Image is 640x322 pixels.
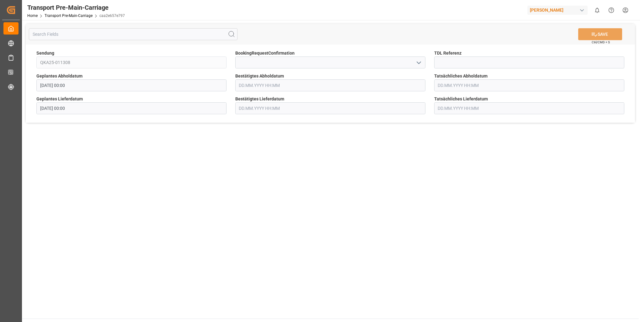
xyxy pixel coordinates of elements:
[36,73,83,79] span: Geplantes Abholdatum
[434,79,624,91] input: DD.MM.YYYY HH:MM
[235,79,425,91] input: DD.MM.YYYY HH:MM
[527,4,590,16] button: [PERSON_NAME]
[578,28,622,40] button: SAVE
[235,96,284,102] span: Bestätigtes Lieferdatum
[36,50,54,56] span: Sendung
[235,50,295,56] span: BookingRequestConfirmation
[604,3,618,17] button: Help Center
[235,102,425,114] input: DD.MM.YYYY HH:MM
[413,58,423,67] button: open menu
[27,13,38,18] a: Home
[592,40,610,45] span: Ctrl/CMD + S
[434,50,461,56] span: TDL Referenz
[527,6,588,15] div: [PERSON_NAME]
[235,73,284,79] span: Bestätigtes Abholdatum
[45,13,93,18] a: Transport Pre-Main-Carriage
[36,96,83,102] span: Geplantes Lieferdatum
[36,79,227,91] input: DD.MM.YYYY HH:MM
[29,28,237,40] input: Search Fields
[434,96,488,102] span: Tatsächliches Lieferdatum
[434,102,624,114] input: DD.MM.YYYY HH:MM
[27,3,125,12] div: Transport Pre-Main-Carriage
[36,102,227,114] input: DD.MM.YYYY HH:MM
[590,3,604,17] button: show 0 new notifications
[434,73,488,79] span: Tatsächliches Abholdatum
